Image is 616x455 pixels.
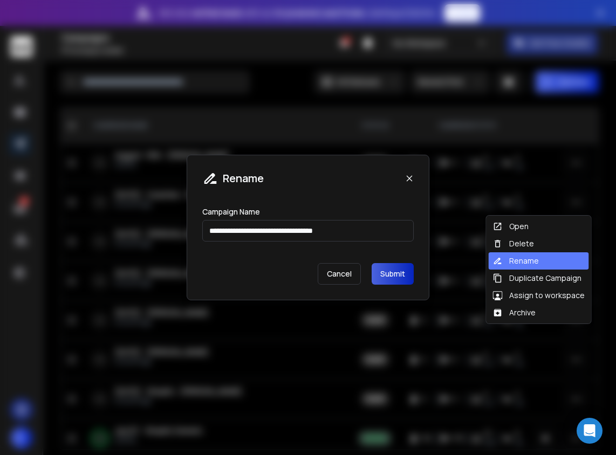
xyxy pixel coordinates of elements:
div: Open Intercom Messenger [577,418,603,444]
p: Cancel [318,263,361,285]
h1: Rename [223,171,264,186]
div: Open [493,221,529,232]
div: Duplicate Campaign [493,273,581,284]
div: Assign to workspace [493,290,585,301]
button: Submit [372,263,414,285]
div: Rename [493,256,539,266]
label: Campaign Name [202,208,260,216]
div: Archive [493,307,536,318]
div: Delete [493,238,534,249]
